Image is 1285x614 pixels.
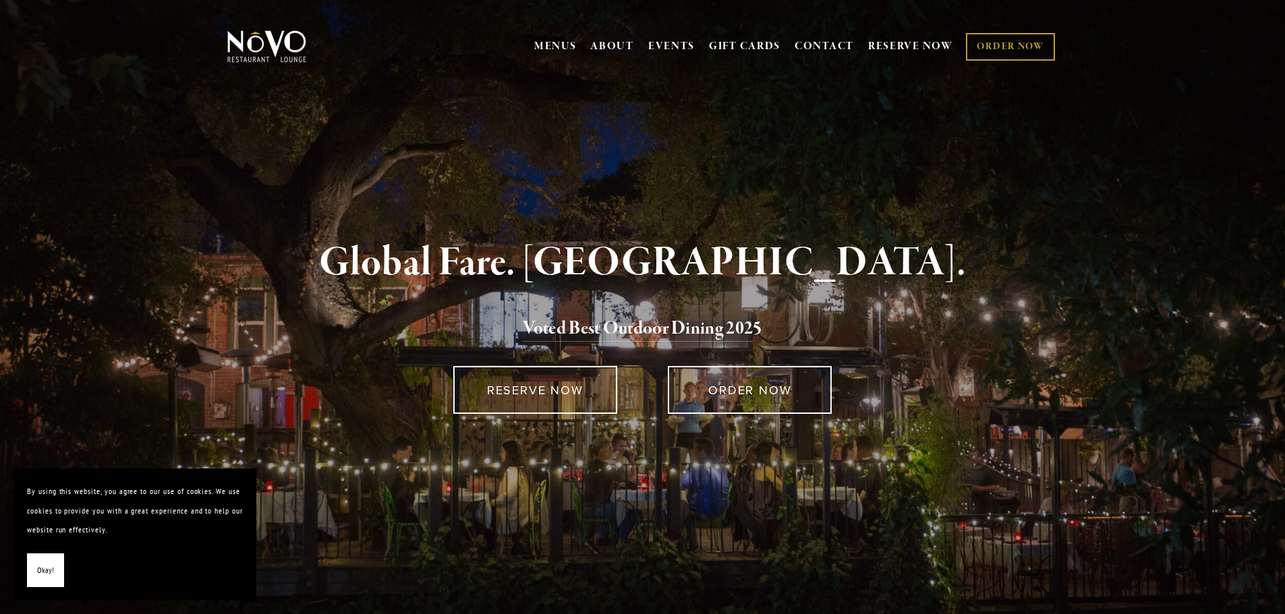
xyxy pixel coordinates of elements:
[225,30,309,63] img: Novo Restaurant &amp; Lounge
[668,366,832,414] a: ORDER NOW
[648,40,695,53] a: EVENTS
[590,40,634,53] a: ABOUT
[795,34,854,59] a: CONTACT
[13,468,256,601] section: Cookie banner
[319,237,966,288] strong: Global Fare. [GEOGRAPHIC_DATA].
[453,366,617,414] a: RESERVE NOW
[523,317,753,342] a: Voted Best Outdoor Dining 202
[868,34,953,59] a: RESERVE NOW
[534,40,577,53] a: MENUS
[250,315,1036,343] h2: 5
[966,33,1054,61] a: ORDER NOW
[37,561,54,580] span: Okay!
[27,482,243,540] p: By using this website, you agree to our use of cookies. We use cookies to provide you with a grea...
[27,553,64,588] button: Okay!
[709,34,780,59] a: GIFT CARDS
